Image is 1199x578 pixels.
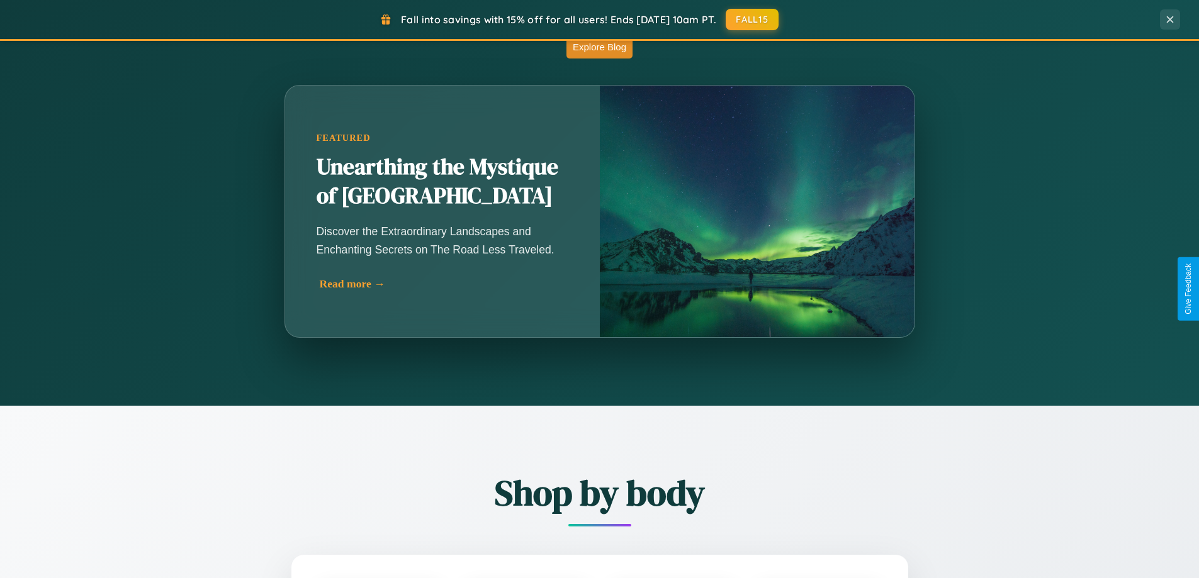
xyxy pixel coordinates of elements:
[320,277,571,291] div: Read more →
[726,9,779,30] button: FALL15
[566,35,633,58] button: Explore Blog
[317,223,568,258] p: Discover the Extraordinary Landscapes and Enchanting Secrets on The Road Less Traveled.
[317,153,568,211] h2: Unearthing the Mystique of [GEOGRAPHIC_DATA]
[317,133,568,143] div: Featured
[401,13,716,26] span: Fall into savings with 15% off for all users! Ends [DATE] 10am PT.
[222,469,977,517] h2: Shop by body
[1184,264,1193,314] div: Give Feedback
